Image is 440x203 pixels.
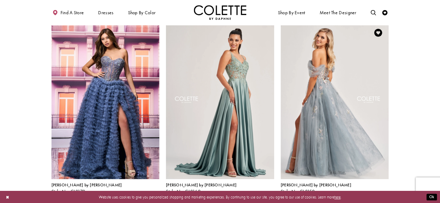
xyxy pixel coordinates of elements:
[278,10,305,15] span: Shop By Event
[166,182,237,188] span: [PERSON_NAME] by [PERSON_NAME]
[277,5,306,20] span: Shop By Event
[3,192,12,202] button: Close Dialog
[194,5,247,20] img: Colette by Daphne
[373,27,384,38] a: Add to Wishlist
[334,194,341,199] a: here
[127,5,157,20] span: Shop by color
[426,194,437,200] button: Submit Dialog
[51,22,160,179] a: Visit Colette by Daphne Style No. CL8170 Page
[51,5,85,20] a: Find a store
[166,22,274,179] a: Visit Colette by Daphne Style No. CL8160 Page
[281,183,351,194] div: Colette by Daphne Style No. CL8150
[194,5,247,20] a: Visit Home Page
[281,22,389,179] a: Visit Colette by Daphne Style No. CL8150 Page
[381,5,389,20] a: Check Wishlist
[319,10,356,15] span: Meet the designer
[369,5,377,20] a: Toggle search
[281,182,351,188] span: [PERSON_NAME] by [PERSON_NAME]
[51,182,122,188] span: [PERSON_NAME] by [PERSON_NAME]
[38,193,402,200] p: Website uses cookies to give you personalized shopping and marketing experiences. By continuing t...
[128,10,155,15] span: Shop by color
[98,10,113,15] span: Dresses
[51,183,122,194] div: Colette by Daphne Style No. CL8170
[97,5,115,20] span: Dresses
[61,10,84,15] span: Find a store
[166,183,237,194] div: Colette by Daphne Style No. CL8160
[318,5,358,20] a: Meet the designer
